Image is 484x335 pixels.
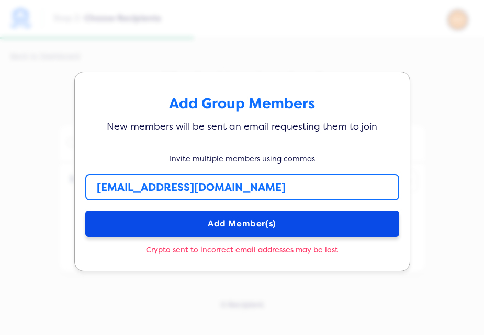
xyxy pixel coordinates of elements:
[85,120,399,133] h5: New members will be sent an email requesting them to join
[85,96,399,112] h3: Add Group Members
[85,245,399,255] p: Crypto sent to incorrect email addresses may be lost
[85,211,399,237] button: Add Member(s)
[85,154,399,164] div: Invite multiple members using commas
[85,174,399,200] input: john@beatles.com, paul@beatles.com...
